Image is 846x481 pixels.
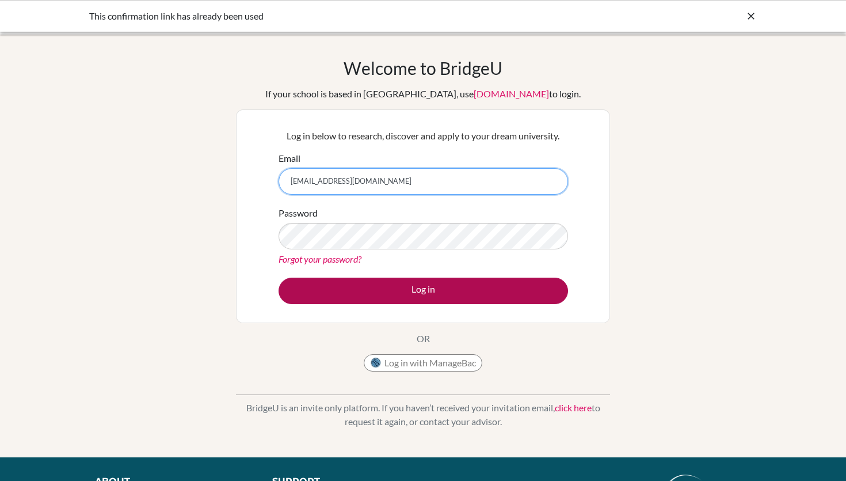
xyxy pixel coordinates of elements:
p: OR [417,332,430,346]
label: Email [279,152,300,165]
a: [DOMAIN_NAME] [474,88,549,99]
button: Log in with ManageBac [364,354,482,372]
h1: Welcome to BridgeU [344,58,502,78]
p: Log in below to research, discover and apply to your dream university. [279,129,568,143]
a: click here [555,402,592,413]
a: Forgot your password? [279,253,361,264]
div: This confirmation link has already been used [89,9,584,23]
label: Password [279,206,318,220]
button: Log in [279,278,568,304]
div: If your school is based in [GEOGRAPHIC_DATA], use to login. [265,87,581,101]
p: BridgeU is an invite only platform. If you haven’t received your invitation email, to request it ... [236,401,610,429]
